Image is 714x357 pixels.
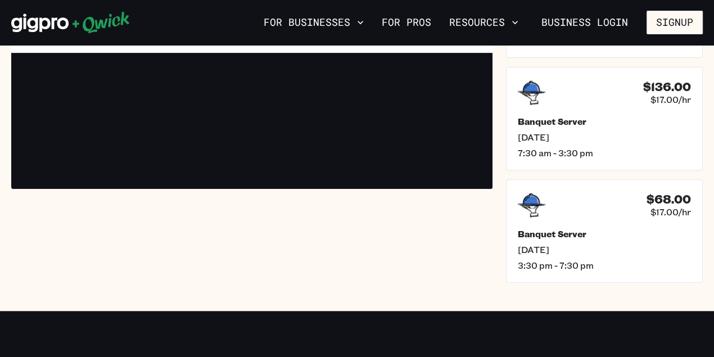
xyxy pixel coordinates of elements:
button: For Businesses [259,13,368,32]
h5: Banquet Server [518,116,691,127]
h5: Banquet Server [518,228,691,239]
h4: $136.00 [643,80,691,94]
span: $17.00/hr [650,206,691,218]
h4: $68.00 [647,192,691,206]
button: Signup [647,11,703,34]
a: $136.00$17.00/hrBanquet Server[DATE]7:30 am - 3:30 pm [506,67,703,170]
span: 7:30 am - 3:30 pm [518,147,691,159]
span: 3:30 pm - 7:30 pm [518,260,691,271]
a: For Pros [377,13,436,32]
span: $17.00/hr [650,94,691,105]
a: Business Login [532,11,638,34]
a: $68.00$17.00/hrBanquet Server[DATE]3:30 pm - 7:30 pm [506,179,703,283]
span: [DATE] [518,244,691,255]
button: Resources [445,13,523,32]
span: [DATE] [518,132,691,143]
